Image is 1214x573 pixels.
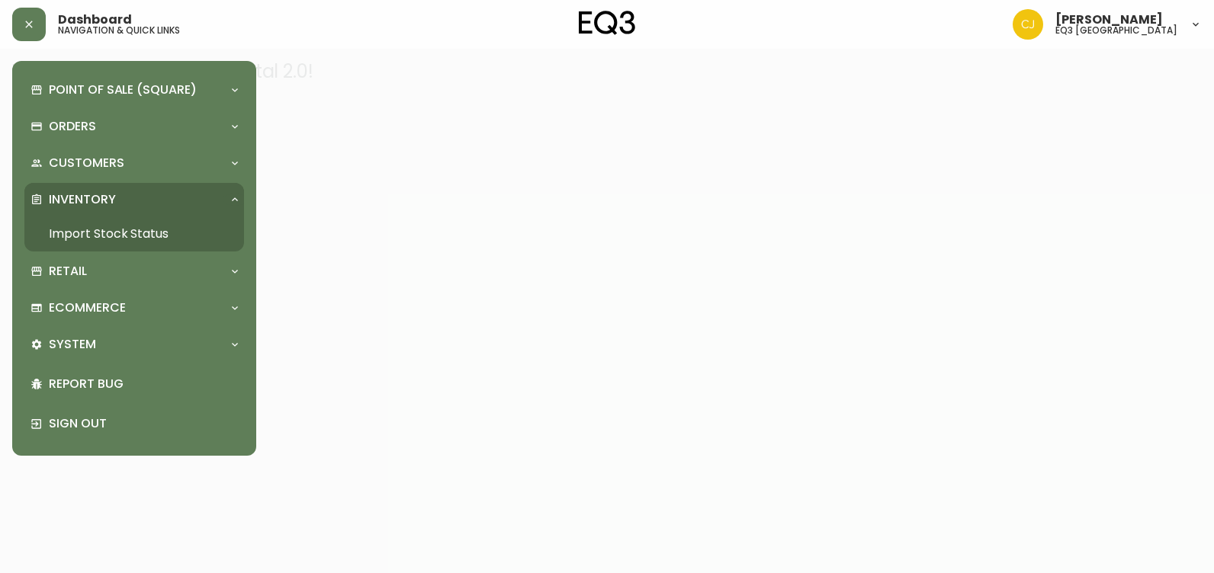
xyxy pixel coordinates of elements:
div: Sign Out [24,404,244,443]
div: Retail [24,254,244,288]
div: Point of Sale (Square) [24,73,244,107]
p: System [49,336,96,353]
p: Customers [49,155,124,171]
div: Inventory [24,183,244,216]
span: [PERSON_NAME] [1055,14,1163,26]
p: Inventory [49,191,116,208]
p: Report Bug [49,376,238,392]
img: 7836c8950ad67d536e8437018b5c2533 [1013,9,1043,40]
a: Import Stock Status [24,216,244,251]
div: Report Bug [24,364,244,404]
p: Sign Out [49,415,238,432]
div: Orders [24,110,244,143]
img: logo [579,11,635,35]
div: Customers [24,146,244,180]
p: Point of Sale (Square) [49,82,197,98]
p: Orders [49,118,96,135]
h5: navigation & quick links [58,26,180,35]
h5: eq3 [GEOGRAPHIC_DATA] [1055,26,1177,35]
p: Ecommerce [49,299,126,316]
span: Dashboard [58,14,132,26]
p: Retail [49,263,87,280]
div: System [24,328,244,361]
div: Ecommerce [24,291,244,325]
